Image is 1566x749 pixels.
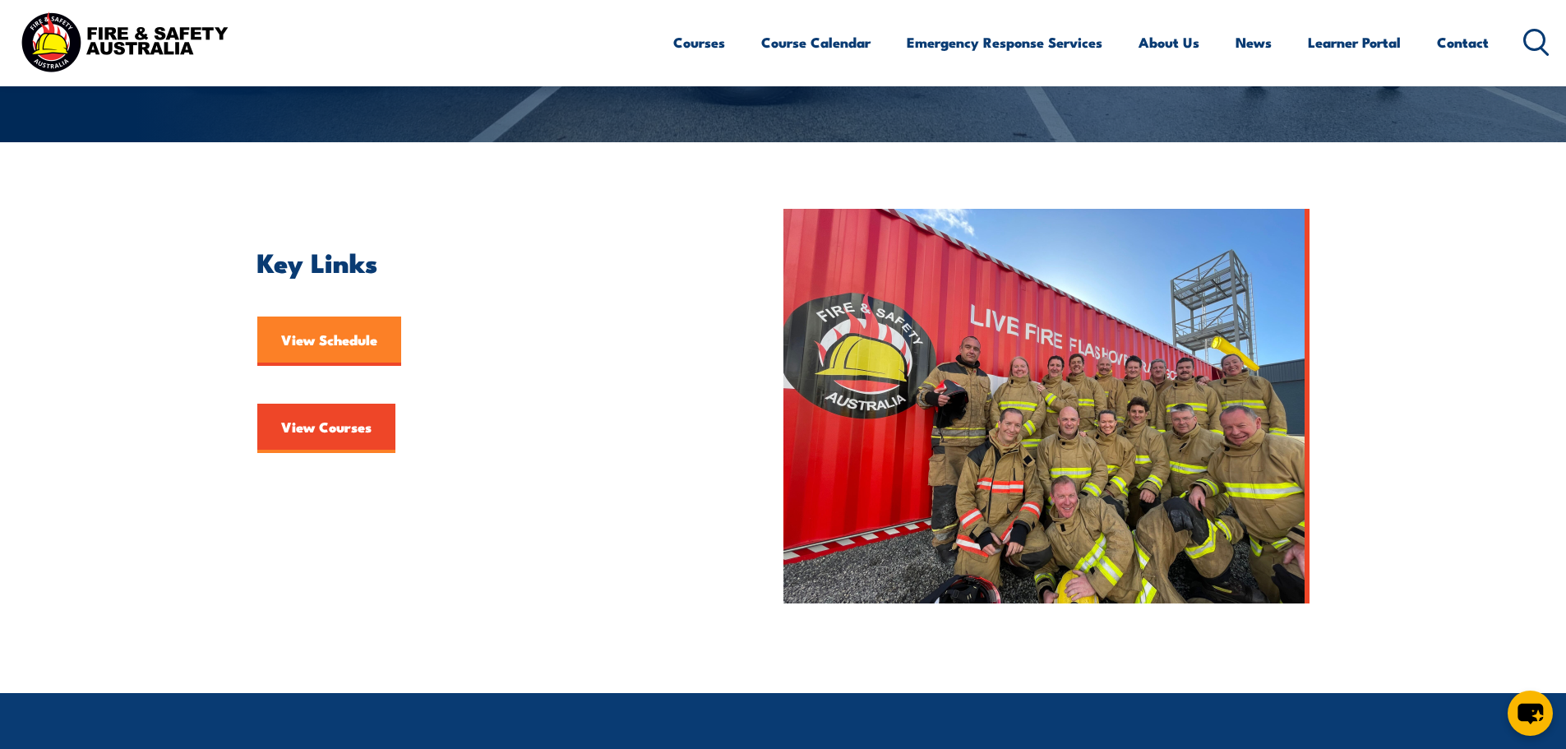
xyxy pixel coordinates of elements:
[1308,21,1401,64] a: Learner Portal
[907,21,1102,64] a: Emergency Response Services
[1139,21,1199,64] a: About Us
[783,209,1310,603] img: FSA People – Team photo aug 2023
[1437,21,1489,64] a: Contact
[1508,691,1553,736] button: chat-button
[761,21,871,64] a: Course Calendar
[673,21,725,64] a: Courses
[1236,21,1272,64] a: News
[257,404,395,453] a: View Courses
[257,317,401,366] a: View Schedule
[257,250,708,273] h2: Key Links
